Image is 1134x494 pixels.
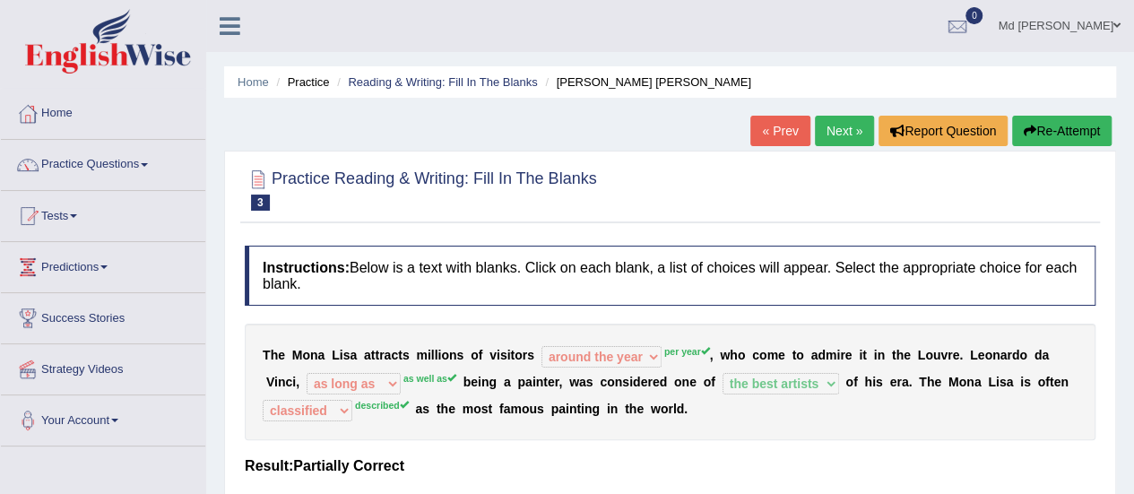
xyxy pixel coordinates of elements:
[536,375,544,389] b: n
[651,402,661,416] b: w
[489,348,497,362] b: v
[1007,348,1011,362] b: r
[1020,375,1024,389] b: i
[449,348,457,362] b: n
[522,402,530,416] b: o
[940,348,948,362] b: v
[958,375,966,389] b: o
[996,375,1000,389] b: i
[543,375,548,389] b: t
[371,348,376,362] b: t
[245,166,597,211] h2: Practice Reading & Writing: Fill In The Blanks
[515,348,523,362] b: o
[422,402,429,416] b: s
[251,195,270,211] span: 3
[403,373,456,384] sup: as well as
[607,375,615,389] b: o
[1019,348,1027,362] b: o
[441,348,449,362] b: o
[504,402,511,416] b: a
[720,348,730,362] b: w
[285,375,292,389] b: c
[792,348,796,362] b: t
[1,293,205,338] a: Success Stories
[872,375,876,389] b: i
[541,74,751,91] li: [PERSON_NAME] [PERSON_NAME]
[653,375,660,389] b: e
[471,348,479,362] b: o
[892,348,896,362] b: t
[836,348,840,362] b: i
[959,348,963,362] b: .
[647,375,652,389] b: r
[988,375,996,389] b: L
[415,402,422,416] b: a
[664,346,710,357] sup: per year
[510,348,515,362] b: t
[889,375,896,389] b: e
[350,348,357,362] b: a
[633,375,641,389] b: d
[1,140,205,185] a: Practice Questions
[527,348,534,362] b: s
[992,348,1000,362] b: n
[238,75,269,89] a: Home
[1000,375,1007,389] b: s
[778,348,785,362] b: e
[592,402,600,416] b: g
[636,402,644,416] b: e
[302,348,310,362] b: o
[919,375,927,389] b: T
[859,348,862,362] b: i
[738,348,746,362] b: o
[437,348,441,362] b: i
[933,348,941,362] b: u
[391,348,398,362] b: c
[681,375,689,389] b: n
[927,375,935,389] b: h
[473,402,481,416] b: o
[245,246,1095,306] h4: Below is a text with blanks. Click on each blank, a list of choices will appear. Select the appro...
[523,348,527,362] b: r
[1060,375,1069,389] b: n
[375,348,379,362] b: t
[902,375,909,389] b: a
[629,375,633,389] b: i
[586,375,593,389] b: s
[479,348,483,362] b: f
[340,348,343,362] b: i
[689,375,697,389] b: e
[1024,375,1031,389] b: s
[896,348,904,362] b: h
[379,348,384,362] b: r
[440,402,448,416] b: h
[532,375,536,389] b: i
[862,348,867,362] b: t
[343,348,351,362] b: s
[510,402,521,416] b: m
[876,375,883,389] b: s
[677,402,685,416] b: d
[610,402,619,416] b: n
[499,402,504,416] b: f
[953,348,960,362] b: e
[416,348,427,362] b: m
[845,375,853,389] b: o
[810,348,818,362] b: a
[970,348,978,362] b: L
[711,375,715,389] b: f
[661,402,669,416] b: o
[629,402,637,416] b: h
[504,375,511,389] b: a
[278,375,286,389] b: n
[1,191,205,236] a: Tests
[274,375,278,389] b: i
[625,402,629,416] b: t
[263,348,271,362] b: T
[796,348,804,362] b: o
[818,348,826,362] b: d
[332,348,340,362] b: L
[497,348,500,362] b: i
[845,348,853,362] b: e
[489,375,497,389] b: g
